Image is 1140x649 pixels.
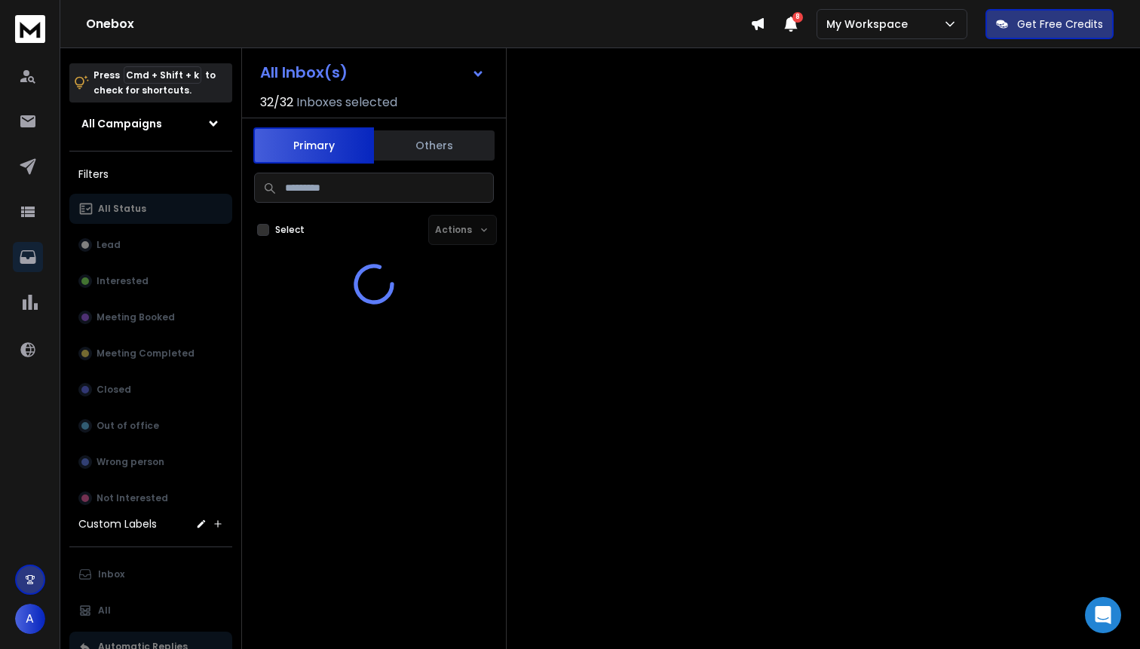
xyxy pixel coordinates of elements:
p: My Workspace [826,17,914,32]
button: Get Free Credits [985,9,1114,39]
button: Primary [253,127,374,164]
button: All Inbox(s) [248,57,497,87]
h3: Inboxes selected [296,93,397,112]
button: A [15,604,45,634]
h3: Filters [69,164,232,185]
button: Others [374,129,495,162]
p: Get Free Credits [1017,17,1103,32]
label: Select [275,224,305,236]
img: logo [15,15,45,43]
h1: Onebox [86,15,750,33]
p: Press to check for shortcuts. [93,68,216,98]
span: 8 [792,12,803,23]
h1: All Campaigns [81,116,162,131]
span: Cmd + Shift + k [124,66,201,84]
button: All Campaigns [69,109,232,139]
h1: All Inbox(s) [260,65,348,80]
div: Open Intercom Messenger [1085,597,1121,633]
span: 32 / 32 [260,93,293,112]
h3: Custom Labels [78,516,157,531]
